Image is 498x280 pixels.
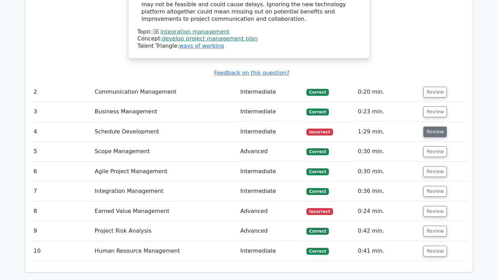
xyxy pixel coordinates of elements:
[306,148,329,155] span: Correct
[306,109,329,115] span: Correct
[238,181,304,201] td: Intermediate
[179,43,224,49] a: ways of working
[355,102,421,122] td: 0:23 min.
[355,82,421,102] td: 0:20 min.
[238,122,304,142] td: Intermediate
[306,248,329,255] span: Correct
[137,35,361,43] div: Concept:
[355,162,421,181] td: 0:30 min.
[238,241,304,261] td: Intermediate
[92,162,238,181] td: Agile Project Management
[306,168,329,175] span: Correct
[355,142,421,161] td: 0:30 min.
[355,122,421,142] td: 1:29 min.
[423,186,447,197] button: Review
[92,221,238,241] td: Project Risk Analysis
[423,226,447,236] button: Review
[31,162,92,181] td: 6
[423,206,447,217] button: Review
[92,122,238,142] td: Schedule Development
[306,228,329,235] span: Correct
[355,181,421,201] td: 0:36 min.
[355,241,421,261] td: 0:41 min.
[92,102,238,122] td: Business Management
[31,102,92,122] td: 3
[423,246,447,256] button: Review
[238,202,304,221] td: Advanced
[31,221,92,241] td: 9
[92,241,238,261] td: Human Resource Management
[355,202,421,221] td: 0:24 min.
[31,142,92,161] td: 5
[306,129,333,136] span: Incorrect
[31,122,92,142] td: 4
[92,82,238,102] td: Communication Management
[238,142,304,161] td: Advanced
[92,202,238,221] td: Earned Value Management
[31,181,92,201] td: 7
[423,106,447,117] button: Review
[92,181,238,201] td: Integration Management
[355,221,421,241] td: 0:42 min.
[238,102,304,122] td: Intermediate
[162,35,258,42] a: develop project management plan
[214,69,289,76] a: Feedback on this question?
[238,221,304,241] td: Advanced
[31,82,92,102] td: 2
[137,28,361,50] div: Talent Triangle:
[137,28,361,36] div: Topic:
[238,162,304,181] td: Intermediate
[160,28,230,35] a: integration management
[423,87,447,97] button: Review
[238,82,304,102] td: Intermediate
[306,89,329,96] span: Correct
[92,142,238,161] td: Scope Management
[423,166,447,177] button: Review
[423,127,447,137] button: Review
[31,202,92,221] td: 8
[31,241,92,261] td: 10
[423,146,447,157] button: Review
[306,208,333,215] span: Incorrect
[306,188,329,195] span: Correct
